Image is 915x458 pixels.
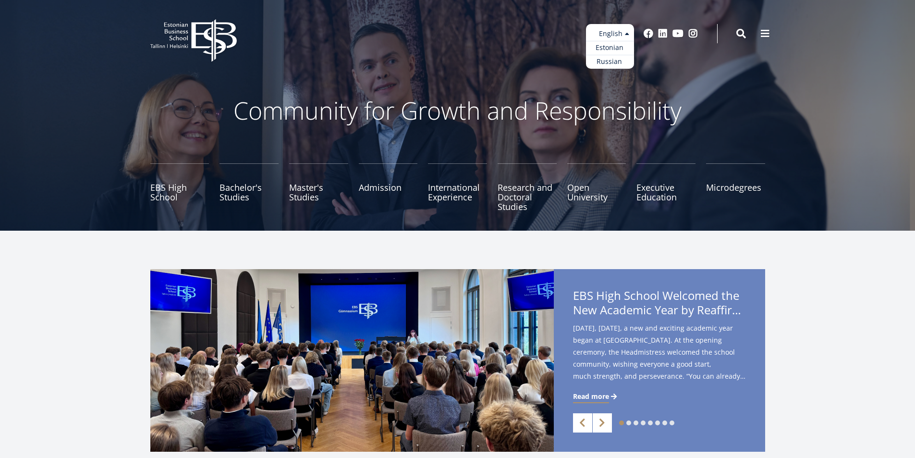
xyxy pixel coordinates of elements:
a: Read more [573,392,619,401]
span: EBS High School Welcomed the [573,288,746,320]
a: 4 [641,421,646,425]
a: Research and Doctoral Studies [498,163,557,211]
span: New Academic Year by Reaffirming Its Core Values [573,303,746,317]
span: [DATE], [DATE], a new and exciting academic year began at [GEOGRAPHIC_DATA]. At the opening cerem... [573,322,746,385]
a: 7 [662,421,667,425]
a: Linkedin [658,29,668,38]
a: Instagram [688,29,698,38]
a: International Experience [428,163,487,211]
a: 3 [634,421,638,425]
a: Youtube [672,29,683,38]
a: Master's Studies [289,163,348,211]
a: Russian [586,55,634,69]
a: Admission [359,163,418,211]
a: 5 [648,421,653,425]
a: Executive Education [636,163,695,211]
a: Facebook [644,29,653,38]
a: Next [593,413,612,433]
img: a [150,269,554,452]
a: EBS High School [150,163,209,211]
p: Community for Growth and Responsibility [203,96,712,125]
a: 2 [626,421,631,425]
a: 6 [655,421,660,425]
a: Previous [573,413,592,433]
span: much strength, and perseverance. “You can already feel the autumn in the air – and in a way it’s ... [573,370,746,382]
a: 1 [619,421,624,425]
a: Open University [567,163,626,211]
a: 8 [670,421,674,425]
a: Estonian [586,41,634,55]
a: Bachelor's Studies [220,163,279,211]
span: Read more [573,392,609,401]
a: Microdegrees [706,163,765,211]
